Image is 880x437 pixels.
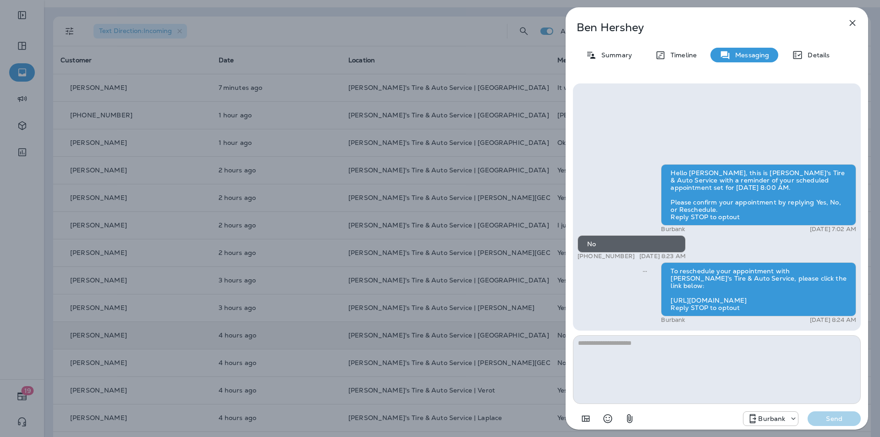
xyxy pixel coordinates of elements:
[803,51,830,59] p: Details
[661,316,685,324] p: Burbank
[661,226,685,233] p: Burbank
[577,235,686,253] div: No
[731,51,769,59] p: Messaging
[666,51,697,59] p: Timeline
[639,253,686,260] p: [DATE] 8:23 AM
[643,266,647,275] span: Sent
[810,316,856,324] p: [DATE] 8:24 AM
[661,262,856,316] div: To reschedule your appointment with [PERSON_NAME]'s Tire & Auto Service, please click the link be...
[577,409,595,428] button: Add in a premade template
[577,253,635,260] p: [PHONE_NUMBER]
[810,226,856,233] p: [DATE] 7:02 AM
[599,409,617,428] button: Select an emoji
[597,51,632,59] p: Summary
[661,164,856,226] div: Hello [PERSON_NAME], this is [PERSON_NAME]'s Tire & Auto Service with a reminder of your schedule...
[577,21,827,34] p: Ben Hershey
[758,415,785,422] p: Burbank
[743,413,798,424] div: +1 (225) 372-6800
